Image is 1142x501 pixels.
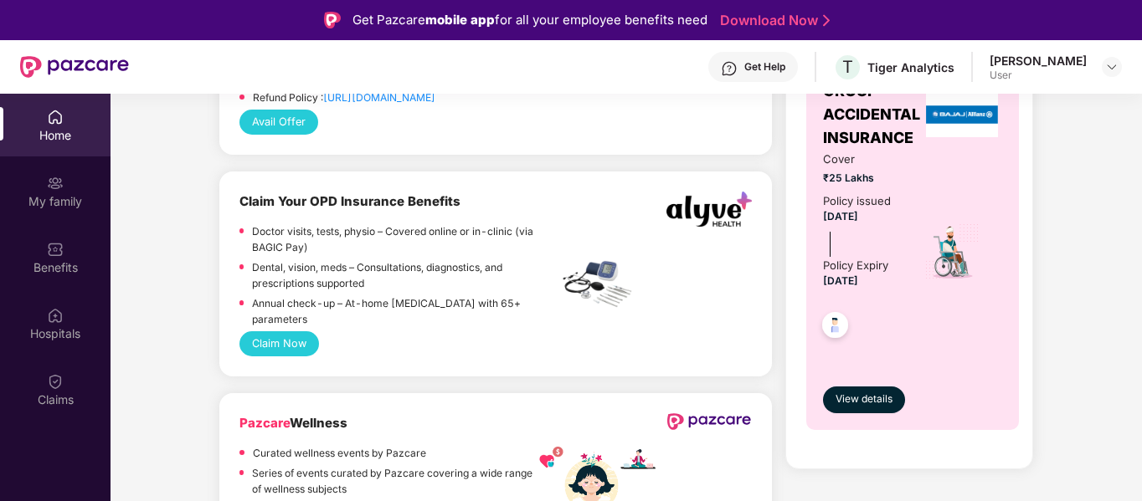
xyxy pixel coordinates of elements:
p: Curated wellness events by Pazcare [253,445,426,461]
img: label+img.png [538,225,656,342]
img: svg+xml;base64,PHN2ZyBpZD0iSG9tZSIgeG1sbnM9Imh0dHA6Ly93d3cudzMub3JnLzIwMDAvc3ZnIiB3aWR0aD0iMjAiIG... [47,109,64,125]
img: svg+xml;base64,PHN2ZyBpZD0iSG9zcGl0YWxzIiB4bWxucz0iaHR0cDovL3d3dy53My5vcmcvMjAwMC9zdmciIHdpZHRoPS... [47,307,64,324]
img: alyve+logo.webp [666,192,752,227]
img: svg+xml;base64,PHN2ZyBpZD0iQmVuZWZpdHMiIHhtbG5zPSJodHRwOi8vd3d3LnczLm9yZy8yMDAwL3N2ZyIgd2lkdGg9Ij... [47,241,64,258]
div: Get Help [744,60,785,74]
p: Refund Policy : [253,89,435,105]
p: Series of events curated by Pazcare covering a wide range of wellness subjects [252,465,538,497]
div: User [990,69,1087,82]
div: Tiger Analytics [867,59,954,75]
span: View details [836,391,893,407]
img: icon [923,222,981,281]
strong: mobile app [425,12,495,28]
span: T [842,57,853,77]
img: insurerLogo [926,92,998,137]
span: Pazcare [239,415,290,431]
img: svg+xml;base64,PHN2ZyBpZD0iSGVscC0zMngzMiIgeG1sbnM9Imh0dHA6Ly93d3cudzMub3JnLzIwMDAvc3ZnIiB3aWR0aD... [721,60,738,77]
b: Claim Your OPD Insurance Benefits [239,193,460,209]
p: Dental, vision, meds – Consultations, diagnostics, and prescriptions supported [252,259,538,291]
img: svg+xml;base64,PHN2ZyBpZD0iRHJvcGRvd24tMzJ4MzIiIHhtbG5zPSJodHRwOi8vd3d3LnczLm9yZy8yMDAwL3N2ZyIgd2... [1105,60,1119,74]
img: Logo [324,12,341,28]
p: Annual check-up – At-home [MEDICAL_DATA] with 65+ parameters [252,295,538,327]
a: Download Now [720,12,825,29]
button: Avail Offer [239,110,318,135]
img: New Pazcare Logo [20,56,129,78]
div: Policy Expiry [823,257,888,274]
span: [DATE] [823,210,858,222]
img: Stroke [823,12,830,29]
button: View details [823,386,905,413]
span: [DATE] [823,274,858,287]
img: svg+xml;base64,PHN2ZyB4bWxucz0iaHR0cDovL3d3dy53My5vcmcvMjAwMC9zdmciIHdpZHRoPSI0OC45NDMiIGhlaWdodD... [815,307,856,348]
div: Get Pazcare for all your employee benefits need [352,10,707,30]
img: svg+xml;base64,PHN2ZyB3aWR0aD0iMjAiIGhlaWdodD0iMjAiIHZpZXdCb3g9IjAgMCAyMCAyMCIgZmlsbD0ibm9uZSIgeG... [47,175,64,192]
b: Wellness [239,415,347,431]
a: [URL][DOMAIN_NAME] [323,91,435,104]
span: ₹25 Lakhs [823,170,902,186]
button: Claim Now [239,331,319,356]
div: [PERSON_NAME] [990,53,1087,69]
p: Doctor visits, tests, physio – Covered online or in-clinic (via BAGIC Pay) [252,223,538,255]
img: svg+xml;base64,PHN2ZyBpZD0iQ2xhaW0iIHhtbG5zPSJodHRwOi8vd3d3LnczLm9yZy8yMDAwL3N2ZyIgd2lkdGg9IjIwIi... [47,373,64,390]
img: newPazcareLogo.svg [666,413,752,430]
span: GROUP ACCIDENTAL INSURANCE [823,79,922,151]
span: Cover [823,151,902,168]
div: Policy issued [823,192,891,210]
